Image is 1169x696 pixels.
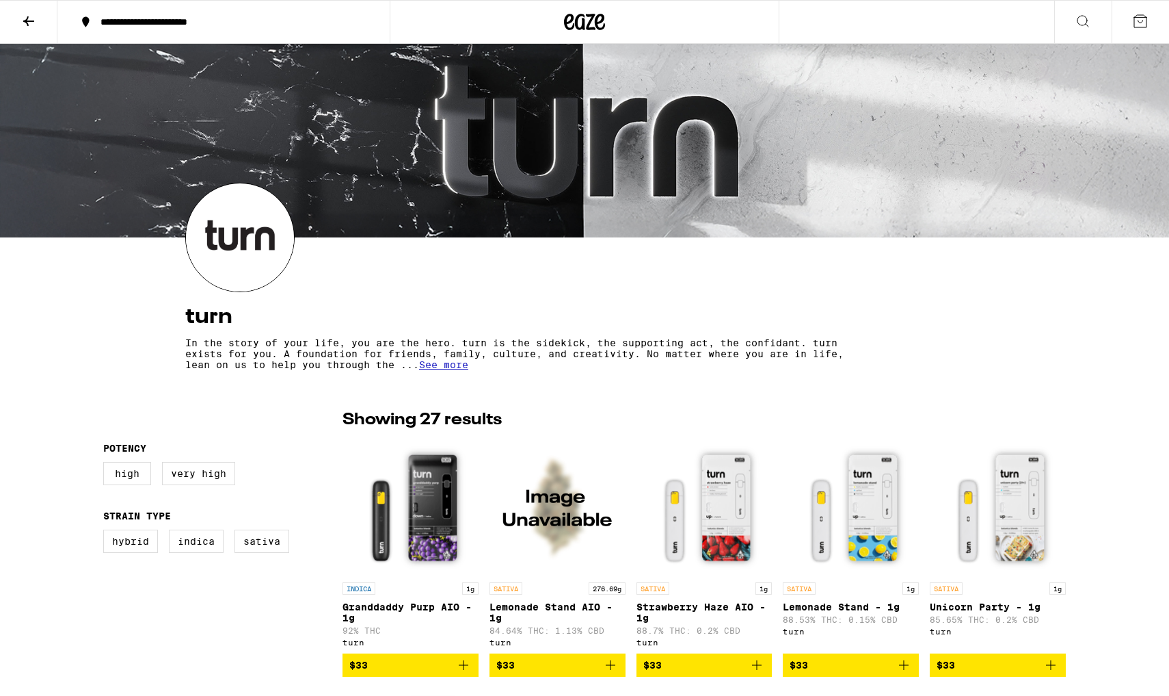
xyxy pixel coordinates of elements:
[636,602,772,623] p: Strawberry Haze AIO - 1g
[636,582,669,595] p: SATIVA
[342,582,375,595] p: INDICA
[643,660,662,671] span: $33
[937,660,955,671] span: $33
[783,439,919,576] img: turn - Lemonade Stand - 1g
[636,654,772,677] button: Add to bag
[489,638,626,647] div: turn
[419,359,468,370] span: See more
[636,439,772,654] a: Open page for Strawberry Haze AIO - 1g from turn
[930,654,1066,677] button: Add to bag
[636,626,772,635] p: 88.7% THC: 0.2% CBD
[342,439,479,576] img: turn - Granddaddy Purp AIO - 1g
[783,602,919,613] p: Lemonade Stand - 1g
[636,439,772,576] img: turn - Strawberry Haze AIO - 1g
[103,511,171,521] legend: Strain Type
[186,183,294,292] img: turn logo
[342,439,479,654] a: Open page for Granddaddy Purp AIO - 1g from turn
[103,443,146,454] legend: Potency
[1049,582,1066,595] p: 1g
[783,654,919,677] button: Add to bag
[496,660,515,671] span: $33
[930,439,1066,576] img: turn - Unicorn Party - 1g
[162,462,235,485] label: Very High
[790,660,808,671] span: $33
[489,582,522,595] p: SATIVA
[636,638,772,647] div: turn
[342,638,479,647] div: turn
[902,582,919,595] p: 1g
[234,530,289,553] label: Sativa
[349,660,368,671] span: $33
[783,627,919,636] div: turn
[342,602,479,623] p: Granddaddy Purp AIO - 1g
[185,337,863,370] p: In the story of your life, you are the hero. turn is the sidekick, the supporting act, the confid...
[930,439,1066,654] a: Open page for Unicorn Party - 1g from turn
[462,582,479,595] p: 1g
[103,462,151,485] label: High
[489,654,626,677] button: Add to bag
[930,615,1066,624] p: 85.65% THC: 0.2% CBD
[930,582,963,595] p: SATIVA
[342,626,479,635] p: 92% THC
[783,439,919,654] a: Open page for Lemonade Stand - 1g from turn
[185,306,984,328] h4: turn
[589,582,626,595] p: 276.69g
[489,602,626,623] p: Lemonade Stand AIO - 1g
[342,409,502,432] p: Showing 27 results
[783,615,919,624] p: 88.53% THC: 0.15% CBD
[783,582,816,595] p: SATIVA
[489,626,626,635] p: 84.64% THC: 1.13% CBD
[930,627,1066,636] div: turn
[489,439,626,654] a: Open page for Lemonade Stand AIO - 1g from turn
[930,602,1066,613] p: Unicorn Party - 1g
[489,439,626,576] img: turn - Lemonade Stand AIO - 1g
[342,654,479,677] button: Add to bag
[169,530,224,553] label: Indica
[103,530,158,553] label: Hybrid
[755,582,772,595] p: 1g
